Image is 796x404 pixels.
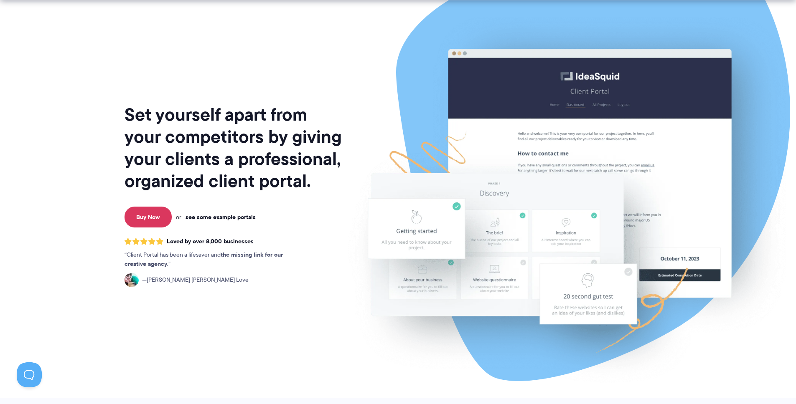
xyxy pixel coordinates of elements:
a: Buy Now [125,207,172,227]
iframe: Toggle Customer Support [17,362,42,387]
span: or [176,213,181,221]
h1: Set yourself apart from your competitors by giving your clients a professional, organized client ... [125,104,343,192]
span: Loved by over 8,000 businesses [167,238,254,245]
span: [PERSON_NAME] [PERSON_NAME] Love [142,275,249,285]
a: see some example portals [186,213,256,221]
strong: the missing link for our creative agency [125,250,283,268]
p: Client Portal has been a lifesaver and . [125,250,300,269]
